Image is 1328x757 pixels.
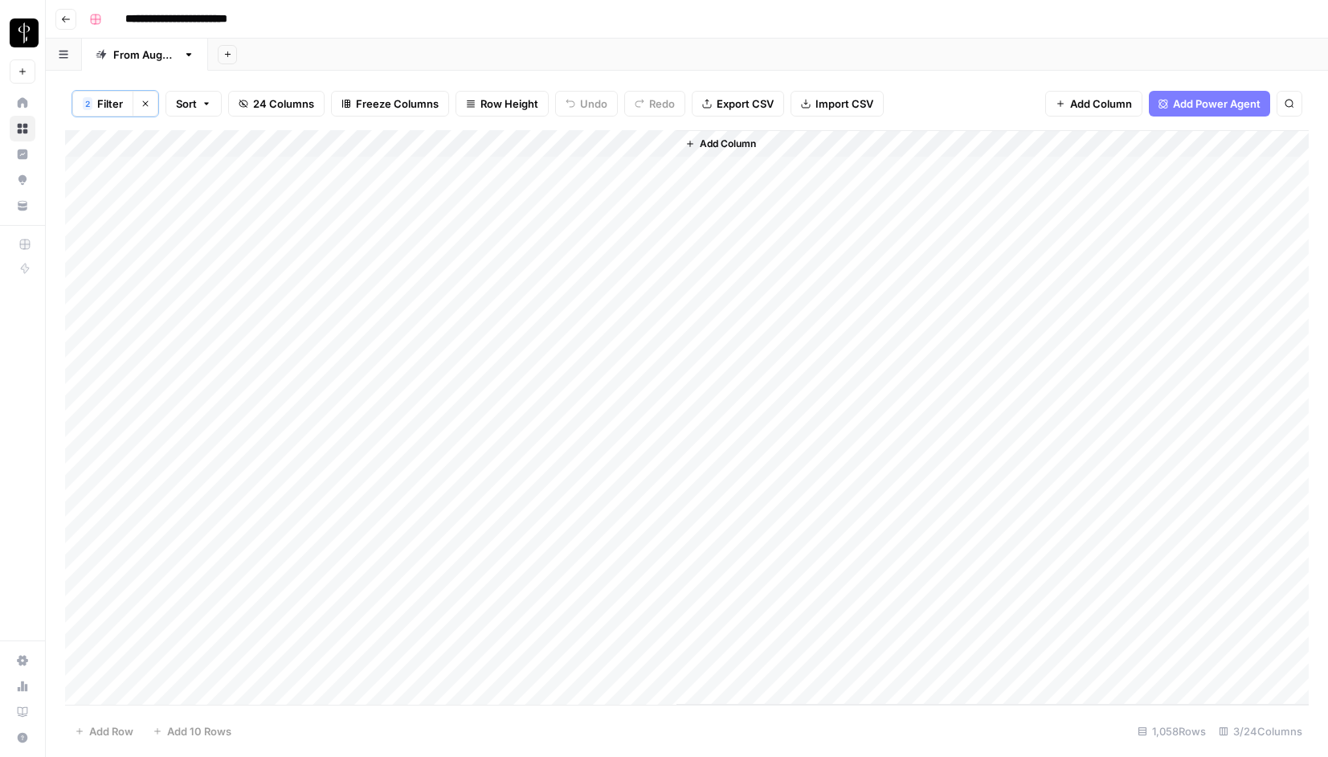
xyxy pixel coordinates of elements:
span: 24 Columns [253,96,314,112]
div: 2 [83,97,92,110]
span: Row Height [480,96,538,112]
button: Export CSV [692,91,784,117]
span: Redo [649,96,675,112]
button: Undo [555,91,618,117]
a: From [DATE] [82,39,208,71]
button: Add 10 Rows [143,718,241,744]
div: 3/24 Columns [1212,718,1309,744]
a: Usage [10,673,35,699]
button: Row Height [456,91,549,117]
button: Add Row [65,718,143,744]
button: Add Power Agent [1149,91,1270,117]
button: Import CSV [791,91,884,117]
a: Home [10,90,35,116]
span: Sort [176,96,197,112]
span: 2 [85,97,90,110]
span: Freeze Columns [356,96,439,112]
a: Your Data [10,193,35,219]
span: Undo [580,96,607,112]
button: Workspace: LP Production Workloads [10,13,35,53]
button: Freeze Columns [331,91,449,117]
button: Redo [624,91,685,117]
span: Add Row [89,723,133,739]
a: Settings [10,648,35,673]
button: 2Filter [72,91,133,117]
button: Sort [165,91,222,117]
button: Add Column [679,133,762,154]
span: Add 10 Rows [167,723,231,739]
span: Add Column [700,137,756,151]
a: Opportunities [10,167,35,193]
span: Filter [97,96,123,112]
div: From [DATE] [113,47,177,63]
a: Learning Hub [10,699,35,725]
span: Add Column [1070,96,1132,112]
span: Add Power Agent [1173,96,1261,112]
span: Export CSV [717,96,774,112]
div: 1,058 Rows [1131,718,1212,744]
button: Help + Support [10,725,35,751]
img: LP Production Workloads Logo [10,18,39,47]
span: Import CSV [815,96,873,112]
button: Add Column [1045,91,1142,117]
button: 24 Columns [228,91,325,117]
a: Browse [10,116,35,141]
a: Insights [10,141,35,167]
